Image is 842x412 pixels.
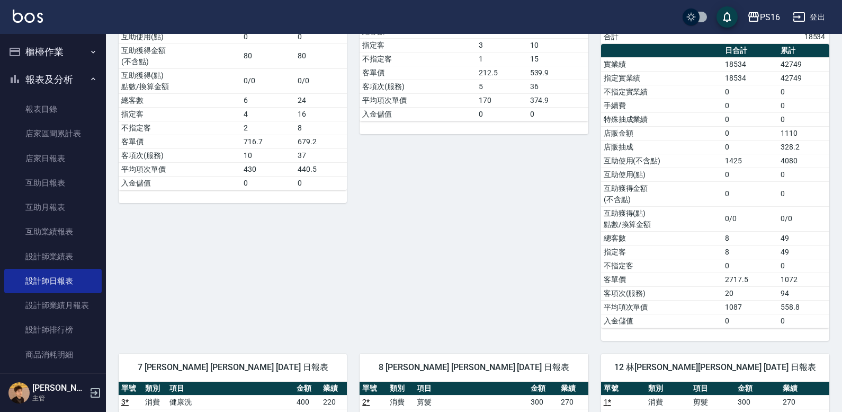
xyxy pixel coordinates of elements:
[778,245,829,259] td: 49
[241,107,295,121] td: 4
[360,93,476,107] td: 平均項次單價
[601,382,646,396] th: 單號
[295,93,347,107] td: 24
[4,121,102,146] a: 店家區間累計表
[601,44,829,328] table: a dense table
[241,68,295,93] td: 0/0
[722,206,778,231] td: 0/0
[716,6,738,28] button: save
[778,44,829,58] th: 累計
[780,395,829,409] td: 270
[760,11,780,24] div: PS16
[4,318,102,342] a: 設計師排行榜
[131,362,334,373] span: 7 [PERSON_NAME] [PERSON_NAME] [DATE] 日報表
[528,382,558,396] th: 金額
[414,395,528,409] td: 剪髮
[241,93,295,107] td: 6
[778,259,829,273] td: 0
[601,71,722,85] td: 指定實業績
[722,57,778,71] td: 18534
[119,382,142,396] th: 單號
[360,382,387,396] th: 單號
[241,30,295,43] td: 0
[119,135,241,148] td: 客單價
[119,162,241,176] td: 平均項次單價
[601,30,622,43] td: 合計
[528,395,558,409] td: 300
[4,244,102,269] a: 設計師業績表
[722,85,778,99] td: 0
[778,300,829,314] td: 558.8
[4,293,102,318] a: 設計師業績月報表
[476,66,527,80] td: 212.5
[241,43,295,68] td: 80
[778,286,829,300] td: 94
[778,154,829,168] td: 4080
[4,146,102,171] a: 店家日報表
[743,6,784,28] button: PS16
[320,395,347,409] td: 220
[778,126,829,140] td: 1110
[601,259,722,273] td: 不指定客
[32,383,86,393] h5: [PERSON_NAME]
[4,343,102,367] a: 商品消耗明細
[476,38,527,52] td: 3
[4,220,102,244] a: 互助業績報表
[476,52,527,66] td: 1
[295,107,347,121] td: 16
[241,148,295,162] td: 10
[601,273,722,286] td: 客單價
[4,269,102,293] a: 設計師日報表
[722,126,778,140] td: 0
[789,7,829,27] button: 登出
[320,382,347,396] th: 業績
[295,135,347,148] td: 679.2
[119,176,241,190] td: 入金儲值
[601,85,722,99] td: 不指定實業績
[778,57,829,71] td: 42749
[360,80,476,93] td: 客項次(服務)
[722,112,778,126] td: 0
[527,66,588,80] td: 539.9
[722,140,778,154] td: 0
[778,99,829,112] td: 0
[4,195,102,220] a: 互助月報表
[722,273,778,286] td: 2717.5
[527,93,588,107] td: 374.9
[558,382,588,396] th: 業績
[241,121,295,135] td: 2
[142,395,166,409] td: 消費
[778,112,829,126] td: 0
[360,38,476,52] td: 指定客
[601,112,722,126] td: 特殊抽成業績
[722,314,778,328] td: 0
[4,367,102,391] a: 單一服務項目查詢
[360,66,476,80] td: 客單價
[601,206,722,231] td: 互助獲得(點) 點數/換算金額
[778,71,829,85] td: 42749
[119,121,241,135] td: 不指定客
[295,30,347,43] td: 0
[119,93,241,107] td: 總客數
[8,382,30,404] img: Person
[4,171,102,195] a: 互助日報表
[601,168,722,181] td: 互助使用(點)
[387,395,414,409] td: 消費
[722,44,778,58] th: 日合計
[722,99,778,112] td: 0
[387,382,414,396] th: 類別
[722,71,778,85] td: 18534
[476,80,527,93] td: 5
[119,43,241,68] td: 互助獲得金額 (不含點)
[360,107,476,121] td: 入金儲值
[691,395,736,409] td: 剪髮
[722,168,778,181] td: 0
[527,38,588,52] td: 10
[735,395,780,409] td: 300
[4,66,102,93] button: 報表及分析
[241,135,295,148] td: 716.7
[780,382,829,396] th: 業績
[722,259,778,273] td: 0
[646,395,691,409] td: 消費
[167,395,294,409] td: 健康洗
